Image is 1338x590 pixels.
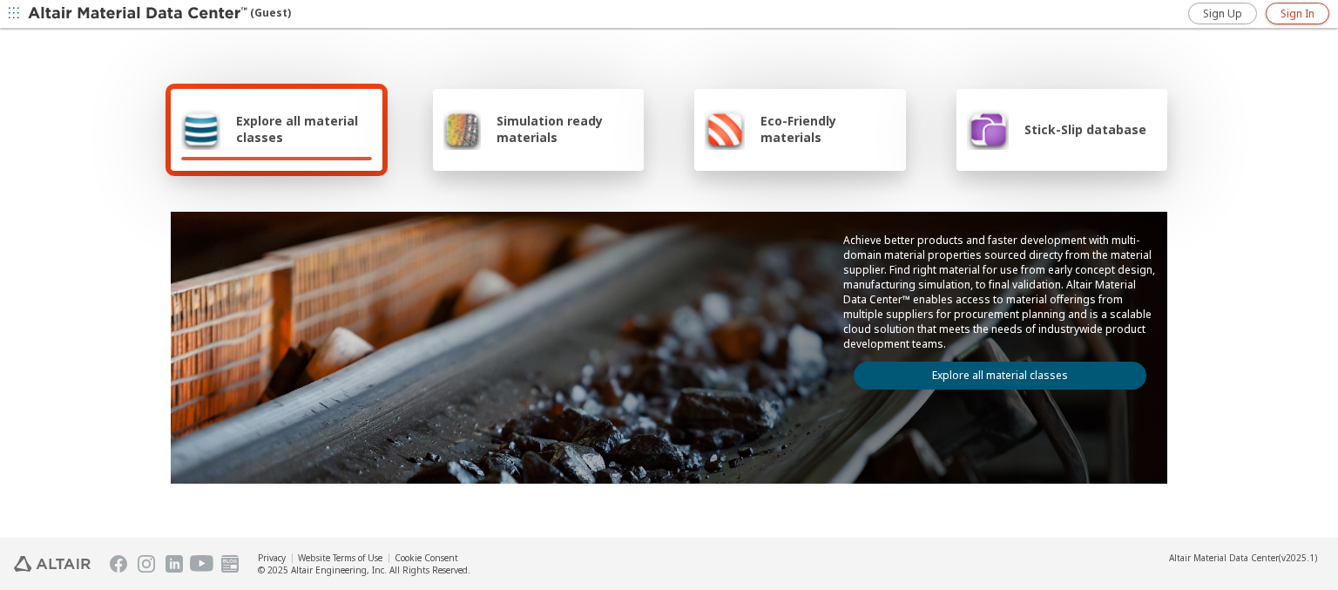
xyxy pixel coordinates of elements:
img: Altair Material Data Center [28,5,250,23]
span: Sign Up [1203,7,1242,21]
img: Altair Engineering [14,556,91,572]
span: Eco-Friendly materials [760,112,895,146]
span: Altair Material Data Center [1169,552,1279,564]
a: Explore all material classes [854,362,1146,390]
a: Sign In [1266,3,1329,24]
span: Stick-Slip database [1024,121,1146,138]
p: Achieve better products and faster development with multi-domain material properties sourced dire... [843,233,1157,351]
span: Simulation ready materials [497,112,633,146]
a: Website Terms of Use [298,552,382,564]
img: Eco-Friendly materials [705,108,745,150]
div: (Guest) [28,5,291,23]
div: © 2025 Altair Engineering, Inc. All Rights Reserved. [258,564,470,576]
a: Cookie Consent [395,552,458,564]
img: Explore all material classes [181,108,220,150]
img: Stick-Slip database [967,108,1009,150]
img: Simulation ready materials [443,108,481,150]
a: Privacy [258,552,286,564]
span: Explore all material classes [236,112,372,146]
div: (v2025.1) [1169,552,1317,564]
a: Sign Up [1188,3,1257,24]
span: Sign In [1281,7,1314,21]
